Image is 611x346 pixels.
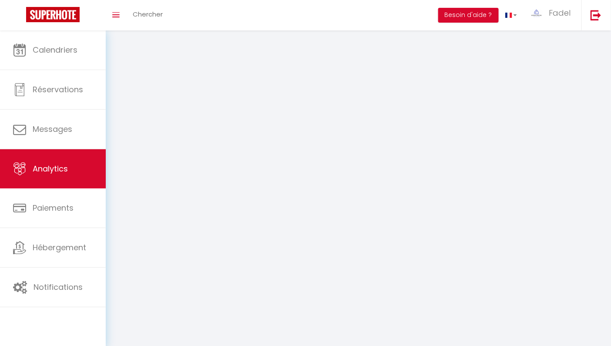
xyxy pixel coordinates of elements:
span: Hébergement [33,242,86,253]
span: Calendriers [33,44,77,55]
img: logout [591,10,601,20]
span: Messages [33,124,72,134]
span: Paiements [33,202,74,213]
button: Ouvrir le widget de chat LiveChat [7,3,33,30]
span: Notifications [34,282,83,292]
span: Fadel [549,7,571,18]
img: Super Booking [26,7,80,22]
img: ... [530,9,543,17]
span: Analytics [33,163,68,174]
span: Réservations [33,84,83,95]
button: Besoin d'aide ? [438,8,499,23]
span: Chercher [133,10,163,19]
